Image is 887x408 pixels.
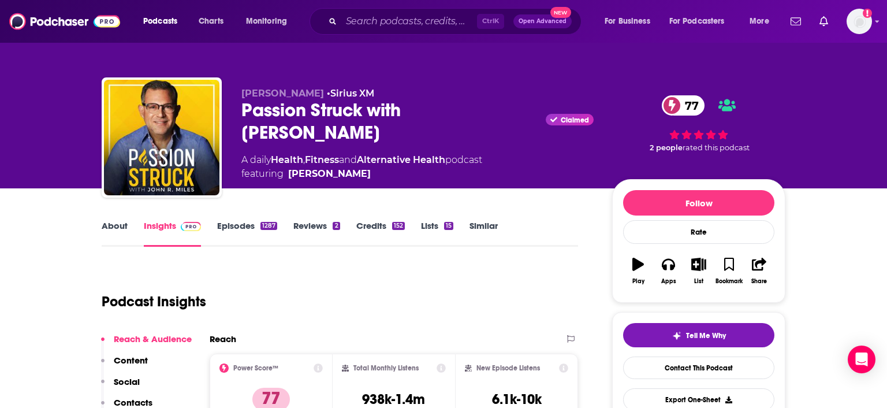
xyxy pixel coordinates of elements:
div: 1287 [260,222,277,230]
h2: Power Score™ [233,364,278,372]
a: InsightsPodchaser Pro [144,220,201,247]
a: Show notifications dropdown [815,12,833,31]
a: 77 [662,95,705,116]
a: Show notifications dropdown [786,12,806,31]
p: Social [114,376,140,387]
img: tell me why sparkle [672,331,681,340]
button: Social [101,376,140,398]
a: Reviews2 [293,220,340,247]
a: Health [271,154,303,165]
h3: 938k-1.4m [362,391,425,408]
div: 152 [392,222,405,230]
a: Similar [469,220,498,247]
a: About [102,220,128,247]
a: Lists15 [421,220,453,247]
button: open menu [741,12,784,31]
button: Show profile menu [847,9,872,34]
div: Apps [661,278,676,285]
span: and [339,154,357,165]
a: Sirius XM [330,88,374,99]
a: Credits152 [356,220,405,247]
div: 2 [333,222,340,230]
a: Contact This Podcast [623,357,774,379]
span: • [327,88,374,99]
button: open menu [135,12,192,31]
span: Open Advanced [519,18,567,24]
input: Search podcasts, credits, & more... [341,12,477,31]
h2: Reach [210,333,236,344]
span: featuring [241,167,482,181]
img: User Profile [847,9,872,34]
span: Podcasts [143,13,177,29]
span: For Podcasters [669,13,725,29]
div: A daily podcast [241,153,482,181]
a: Fitness [305,154,339,165]
span: [PERSON_NAME] [241,88,324,99]
button: open menu [662,12,741,31]
button: Follow [623,190,774,216]
div: Bookmark [715,278,743,285]
button: open menu [597,12,665,31]
img: Podchaser Pro [181,222,201,231]
div: Share [751,278,767,285]
button: List [684,250,714,292]
span: Ctrl K [477,14,504,29]
span: New [550,7,571,18]
button: Content [101,355,148,376]
a: John R. Miles [288,167,371,181]
span: , [303,154,305,165]
div: 15 [444,222,453,230]
div: Rate [623,220,774,244]
h1: Podcast Insights [102,293,206,310]
a: Episodes1287 [217,220,277,247]
button: open menu [238,12,302,31]
button: Share [744,250,774,292]
img: Passion Struck with John R. Miles [104,80,219,195]
div: Play [632,278,644,285]
div: Search podcasts, credits, & more... [320,8,592,35]
a: Alternative Health [357,154,445,165]
p: Reach & Audience [114,333,192,344]
span: Tell Me Why [686,331,726,340]
button: Play [623,250,653,292]
span: rated this podcast [683,143,750,152]
button: tell me why sparkleTell Me Why [623,323,774,347]
h2: Total Monthly Listens [353,364,419,372]
span: 77 [673,95,705,116]
a: Charts [191,12,230,31]
p: Contacts [114,397,152,408]
div: 77 2 peoplerated this podcast [612,88,785,160]
span: Claimed [561,117,589,123]
span: More [750,13,769,29]
span: For Business [605,13,650,29]
span: Monitoring [246,13,287,29]
button: Open AdvancedNew [513,14,572,28]
span: Charts [199,13,223,29]
span: 2 people [650,143,683,152]
span: Logged in as StraussPodchaser [847,9,872,34]
p: Content [114,355,148,366]
div: List [694,278,703,285]
button: Reach & Audience [101,333,192,355]
button: Apps [653,250,683,292]
button: Bookmark [714,250,744,292]
img: Podchaser - Follow, Share and Rate Podcasts [9,10,120,32]
h2: New Episode Listens [476,364,540,372]
svg: Add a profile image [863,9,872,18]
div: Open Intercom Messenger [848,346,875,373]
h3: 6.1k-10k [492,391,542,408]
